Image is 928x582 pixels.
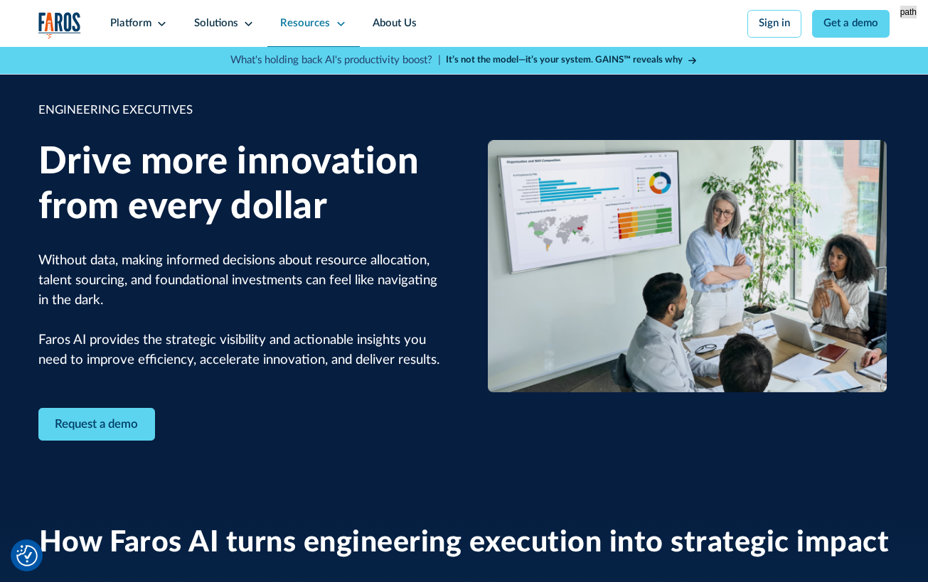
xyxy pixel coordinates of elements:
[747,10,801,38] a: Sign in
[230,53,441,68] p: What's holding back AI's productivity boost? |
[446,55,683,65] strong: It’s not the model—it’s your system. GAINS™ reveals why
[38,12,81,40] a: home
[39,525,889,560] h2: How Faros AI turns engineering execution into strategic impact
[16,545,38,566] button: Cookie Settings
[38,408,155,441] a: Contact Modal
[16,545,38,566] img: Revisit consent button
[446,53,698,68] a: It’s not the model—it’s your system. GAINS™ reveals why
[38,12,81,40] img: Logo of the analytics and reporting company Faros.
[812,10,890,38] a: Get a demo
[110,16,151,31] div: Platform
[38,101,444,119] div: ENGINEERING EXECUTIVES
[194,16,238,31] div: Solutions
[38,251,444,370] p: Without data, making informed decisions about resource allocation, talent sourcing, and foundatio...
[280,16,330,31] div: Resources
[38,140,444,230] h1: Drive more innovation from every dollar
